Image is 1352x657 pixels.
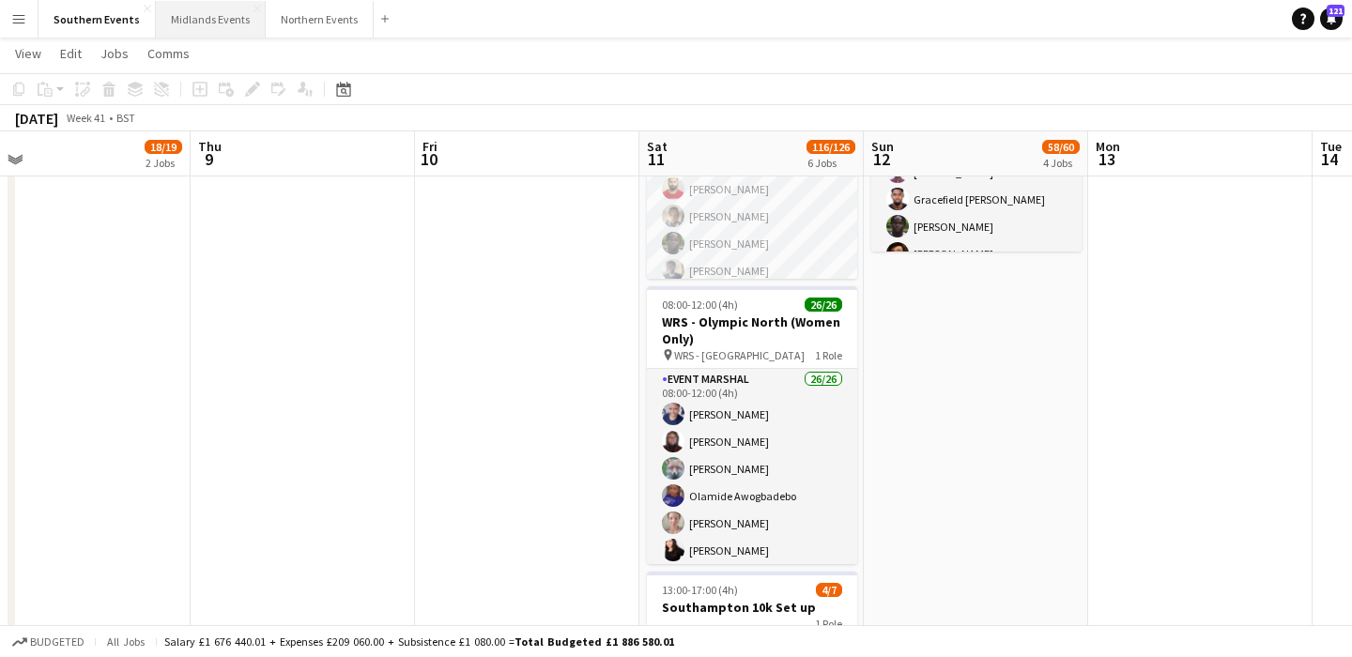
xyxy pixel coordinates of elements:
span: 10 [420,148,438,170]
span: Thu [198,138,222,155]
span: Jobs [100,45,129,62]
button: Northern Events [266,1,374,38]
h3: WRS - Olympic North (Women Only) [647,313,857,347]
span: 18/19 [145,140,182,154]
span: 4/7 [816,583,842,597]
span: 58/60 [1042,140,1080,154]
span: 9 [195,148,222,170]
span: Comms [147,45,190,62]
span: 13 [1093,148,1120,170]
button: Midlands Events [156,1,266,38]
span: Sun [871,138,894,155]
span: Week 41 [62,111,109,125]
span: 1 Role [815,348,842,362]
span: Fri [422,138,438,155]
div: 2 Jobs [146,156,181,170]
button: Budgeted [9,632,87,652]
span: Mon [1096,138,1120,155]
a: Jobs [93,41,136,66]
a: 121 [1320,8,1343,30]
span: 12 [868,148,894,170]
span: 13:00-17:00 (4h) [662,583,738,597]
span: Budgeted [30,635,84,649]
h3: Southampton 10k Set up [647,599,857,616]
span: Edit [60,45,82,62]
span: View [15,45,41,62]
button: Southern Events [38,1,156,38]
span: All jobs [103,634,148,649]
div: Salary £1 676 440.01 + Expenses £209 060.00 + Subsistence £1 080.00 = [164,634,674,649]
app-job-card: 08:00-12:00 (4h)26/26WRS - Olympic North (Women Only) WRS - [GEOGRAPHIC_DATA]1 RoleEvent Marshal2... [647,286,857,564]
a: Edit [53,41,89,66]
span: 11 [644,148,668,170]
a: View [8,41,49,66]
div: BST [116,111,135,125]
div: [DATE] [15,109,58,128]
span: 121 [1327,5,1344,17]
div: 6 Jobs [807,156,854,170]
span: Sat [647,138,668,155]
span: 14 [1317,148,1342,170]
span: Total Budgeted £1 886 580.01 [515,634,674,649]
span: 08:00-12:00 (4h) [662,298,738,312]
div: 4 Jobs [1043,156,1079,170]
span: 116/126 [807,140,855,154]
span: 26/26 [805,298,842,312]
span: WRS - [GEOGRAPHIC_DATA] [674,348,805,362]
span: Tue [1320,138,1342,155]
a: Comms [140,41,197,66]
span: 1 Role [815,617,842,631]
